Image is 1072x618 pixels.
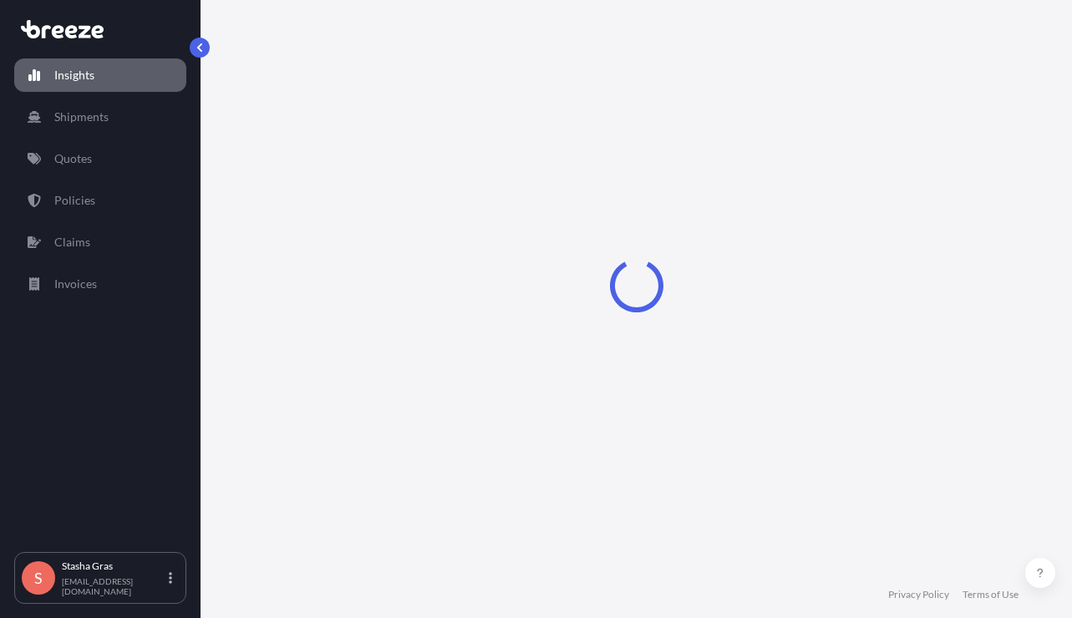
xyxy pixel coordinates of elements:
[54,109,109,125] p: Shipments
[14,58,186,92] a: Insights
[888,588,949,601] a: Privacy Policy
[14,142,186,175] a: Quotes
[14,100,186,134] a: Shipments
[54,67,94,84] p: Insights
[62,576,165,596] p: [EMAIL_ADDRESS][DOMAIN_NAME]
[54,276,97,292] p: Invoices
[34,570,43,586] span: S
[963,588,1019,601] a: Terms of Use
[62,560,165,573] p: Stasha Gras
[14,184,186,217] a: Policies
[54,150,92,167] p: Quotes
[14,267,186,301] a: Invoices
[54,192,95,209] p: Policies
[54,234,90,251] p: Claims
[14,225,186,259] a: Claims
